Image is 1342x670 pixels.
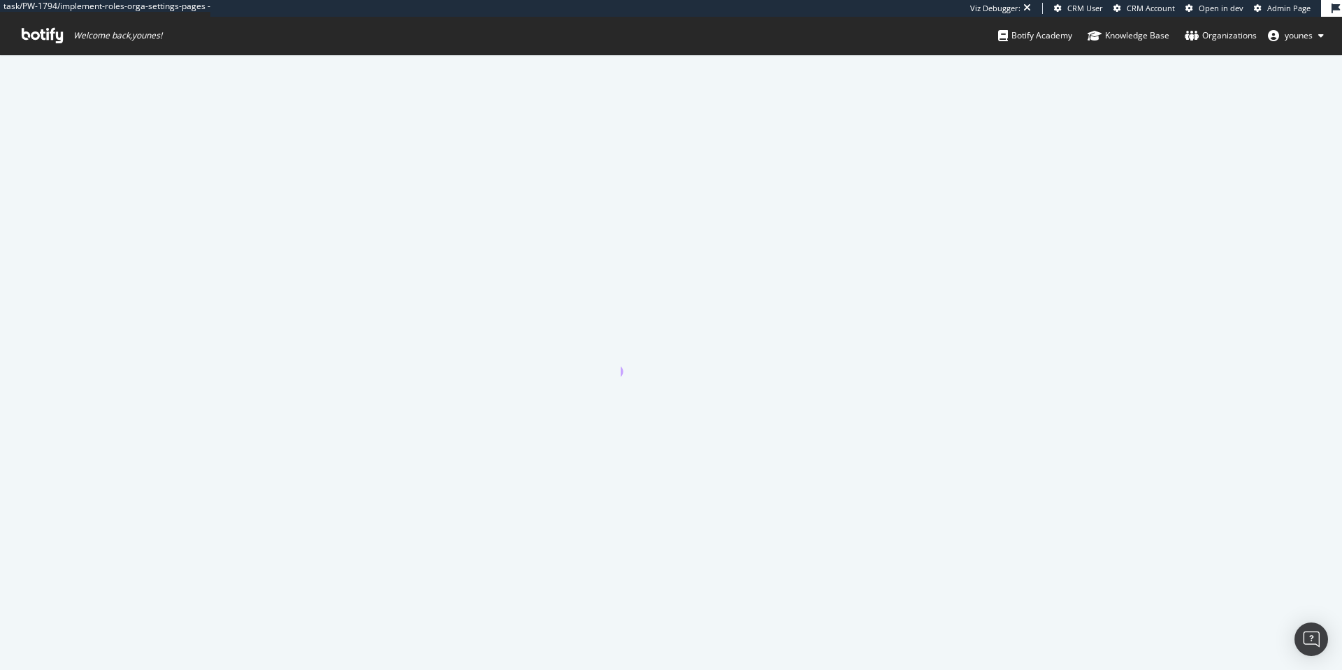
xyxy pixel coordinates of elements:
[1185,29,1257,43] div: Organizations
[621,326,721,377] div: animation
[1185,17,1257,54] a: Organizations
[970,3,1020,14] div: Viz Debugger:
[1054,3,1103,14] a: CRM User
[1127,3,1175,13] span: CRM Account
[1113,3,1175,14] a: CRM Account
[1267,3,1311,13] span: Admin Page
[998,17,1072,54] a: Botify Academy
[1257,24,1335,47] button: younes
[1088,17,1169,54] a: Knowledge Base
[1199,3,1243,13] span: Open in dev
[1254,3,1311,14] a: Admin Page
[1067,3,1103,13] span: CRM User
[998,29,1072,43] div: Botify Academy
[1185,3,1243,14] a: Open in dev
[1088,29,1169,43] div: Knowledge Base
[73,30,162,41] span: Welcome back, younes !
[1285,29,1313,41] span: younes
[1294,622,1328,656] div: Open Intercom Messenger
